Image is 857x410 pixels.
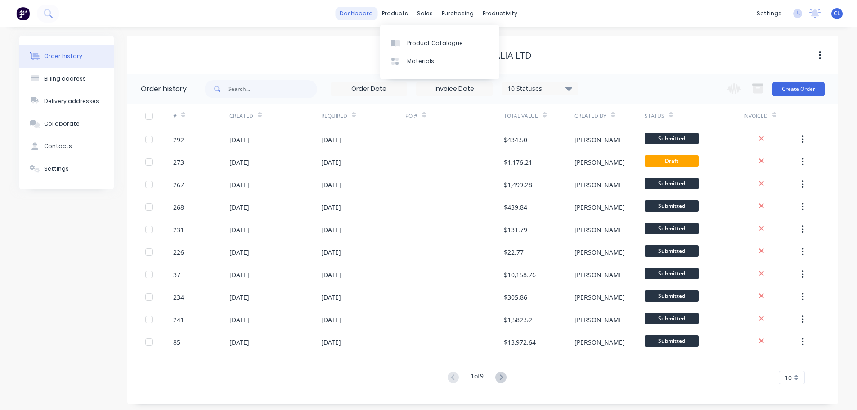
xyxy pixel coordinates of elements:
[504,338,536,347] div: $13,972.64
[504,270,536,279] div: $10,158.76
[574,112,606,120] div: Created By
[331,82,407,96] input: Order Date
[173,135,184,144] div: 292
[407,39,463,47] div: Product Catalogue
[321,338,341,347] div: [DATE]
[407,57,434,65] div: Materials
[752,7,786,20] div: settings
[574,225,625,234] div: [PERSON_NAME]
[173,104,229,128] div: #
[321,112,347,120] div: Required
[44,142,72,150] div: Contacts
[321,225,341,234] div: [DATE]
[44,75,86,83] div: Billing address
[504,203,527,212] div: $439.84
[645,178,699,189] span: Submitted
[645,112,664,120] div: Status
[574,180,625,189] div: [PERSON_NAME]
[437,7,478,20] div: purchasing
[504,104,574,128] div: Total Value
[504,158,532,167] div: $1,176.21
[321,293,341,302] div: [DATE]
[44,165,69,173] div: Settings
[321,248,341,257] div: [DATE]
[645,133,699,144] span: Submitted
[44,120,80,128] div: Collaborate
[335,7,377,20] a: dashboard
[574,293,625,302] div: [PERSON_NAME]
[44,52,82,60] div: Order history
[645,155,699,167] span: Draft
[645,290,699,302] span: Submitted
[229,225,249,234] div: [DATE]
[471,371,484,384] div: 1 of 9
[173,225,184,234] div: 231
[173,112,177,120] div: #
[645,268,699,279] span: Submitted
[16,7,30,20] img: Factory
[229,293,249,302] div: [DATE]
[173,158,184,167] div: 273
[645,200,699,212] span: Submitted
[141,84,187,95] div: Order history
[321,270,341,279] div: [DATE]
[173,203,184,212] div: 268
[173,180,184,189] div: 267
[19,158,114,180] button: Settings
[19,68,114,90] button: Billing address
[229,315,249,324] div: [DATE]
[19,45,114,68] button: Order history
[229,104,321,128] div: Created
[229,270,249,279] div: [DATE]
[229,158,249,167] div: [DATE]
[380,34,499,52] a: Product Catalogue
[504,315,532,324] div: $1,582.52
[173,270,180,279] div: 37
[502,84,578,94] div: 10 Statuses
[321,158,341,167] div: [DATE]
[645,335,699,347] span: Submitted
[785,373,792,383] span: 10
[504,293,527,302] div: $305.86
[574,338,625,347] div: [PERSON_NAME]
[377,7,413,20] div: products
[321,135,341,144] div: [DATE]
[574,203,625,212] div: [PERSON_NAME]
[574,270,625,279] div: [PERSON_NAME]
[173,338,180,347] div: 85
[834,9,840,18] span: CL
[743,104,799,128] div: Invoiced
[229,180,249,189] div: [DATE]
[405,112,417,120] div: PO #
[229,135,249,144] div: [DATE]
[574,158,625,167] div: [PERSON_NAME]
[229,248,249,257] div: [DATE]
[504,225,527,234] div: $131.79
[504,112,538,120] div: Total Value
[321,104,406,128] div: Required
[321,315,341,324] div: [DATE]
[228,80,317,98] input: Search...
[405,104,504,128] div: PO #
[44,97,99,105] div: Delivery addresses
[413,7,437,20] div: sales
[504,135,527,144] div: $434.50
[321,180,341,189] div: [DATE]
[645,313,699,324] span: Submitted
[574,135,625,144] div: [PERSON_NAME]
[19,90,114,113] button: Delivery addresses
[229,112,253,120] div: Created
[574,248,625,257] div: [PERSON_NAME]
[380,52,499,70] a: Materials
[504,180,532,189] div: $1,499.28
[772,82,825,96] button: Create Order
[229,203,249,212] div: [DATE]
[478,7,522,20] div: productivity
[504,248,524,257] div: $22.77
[645,223,699,234] span: Submitted
[173,248,184,257] div: 226
[229,338,249,347] div: [DATE]
[19,113,114,135] button: Collaborate
[574,104,645,128] div: Created By
[417,82,492,96] input: Invoice Date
